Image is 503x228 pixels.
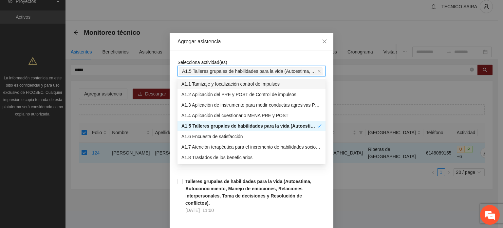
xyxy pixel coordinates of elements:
div: A1.4 Aplicación del cuestionario MENA PRE y POST [177,110,326,121]
div: A1.1 Tamizaje y focalización control de impulsos [177,79,326,89]
div: A1.3 Aplicación de instrumento para medir conductas agresivas PRE y POST [181,101,322,109]
span: Selecciona actividad(es) [177,60,227,65]
strong: Talleres grupales de habilidades para la vida (Autoestima, Autoconocimiento, Manejo de emociones,... [185,179,311,206]
div: A1.4 Aplicación del cuestionario MENA PRE y POST [181,112,322,119]
div: A1.7 Atención terapéutica para el incremento de habilidades socioemocionales a NNAyJ que presenta... [181,143,322,151]
div: A1.8 Traslados de los beneficiarios [181,154,322,161]
div: A1.6 Encuesta de satisfacción [177,131,326,142]
div: A1.7 Atención terapéutica para el incremento de habilidades socioemocionales a NNAyJ que presenta... [177,142,326,152]
span: A1.5 Talleres grupales de habilidades para la vida (Autoestima, Autoconocimiento, Manejo de emoci... [179,67,323,75]
textarea: Escriba su mensaje y pulse “Intro” [3,155,125,178]
div: A1.5 Talleres grupales de habilidades para la vida (Autoestima, Autoconocimiento, Manejo de emoci... [181,122,317,130]
div: Minimizar ventana de chat en vivo [107,3,123,19]
span: 11:00 [202,208,214,213]
span: check [317,124,322,128]
div: A1.6 Encuesta de satisfacción [181,133,322,140]
div: A1.8 Traslados de los beneficiarios [177,152,326,163]
span: close [318,70,321,73]
span: [DATE] [185,208,200,213]
span: close [322,39,327,44]
div: A1.3 Aplicación de instrumento para medir conductas agresivas PRE y POST [177,100,326,110]
span: Estamos en línea. [38,76,90,142]
div: A1.2 Aplicación del PRE y POST de Control de impulsos [177,89,326,100]
button: Close [316,33,333,51]
div: Chatee con nosotros ahora [34,33,110,42]
div: A1.5 Talleres grupales de habilidades para la vida (Autoestima, Autoconocimiento, Manejo de emoci... [177,121,326,131]
div: Agregar asistencia [177,38,326,45]
span: A1.5 Talleres grupales de habilidades para la vida (Autoestima, Autoconocimiento, Manejo de emoci... [182,68,316,75]
div: A1.1 Tamizaje y focalización control de impulsos [181,80,322,88]
div: A1.2 Aplicación del PRE y POST de Control de impulsos [181,91,322,98]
